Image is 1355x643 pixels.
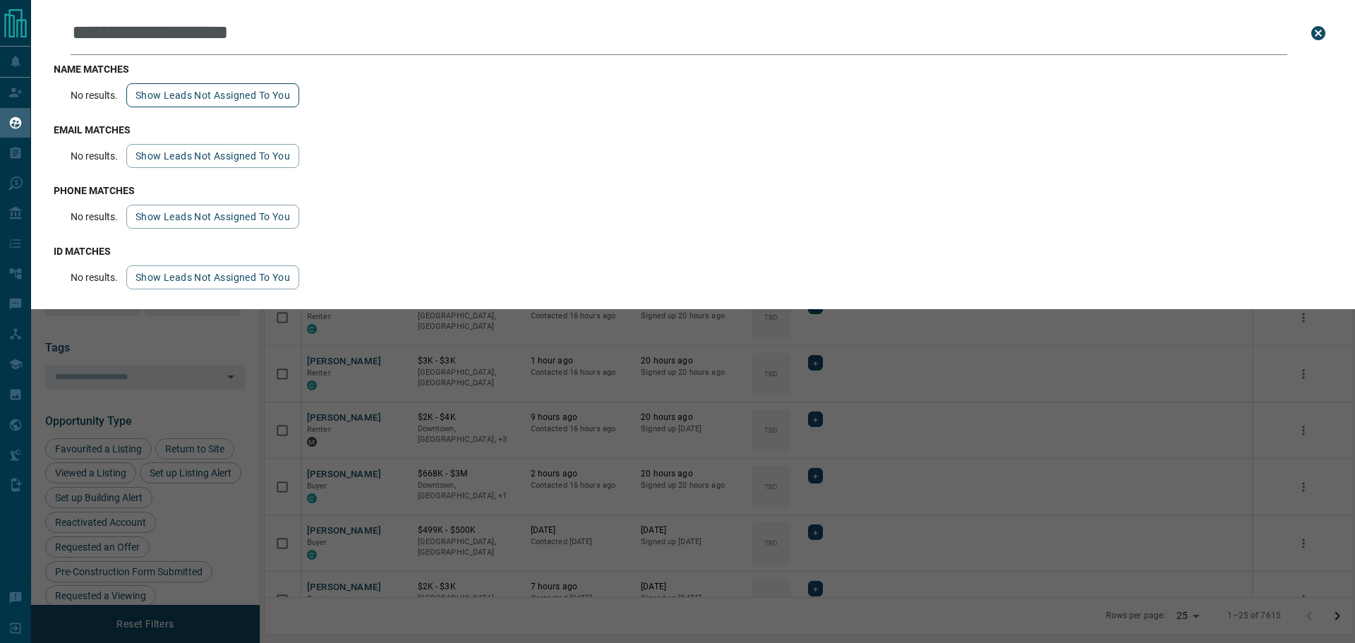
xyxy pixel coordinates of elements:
[54,246,1332,257] h3: id matches
[126,205,299,229] button: show leads not assigned to you
[71,272,118,283] p: No results.
[1304,19,1332,47] button: close search bar
[126,144,299,168] button: show leads not assigned to you
[54,185,1332,196] h3: phone matches
[54,64,1332,75] h3: name matches
[54,124,1332,136] h3: email matches
[126,83,299,107] button: show leads not assigned to you
[71,150,118,162] p: No results.
[126,265,299,289] button: show leads not assigned to you
[71,211,118,222] p: No results.
[71,90,118,101] p: No results.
